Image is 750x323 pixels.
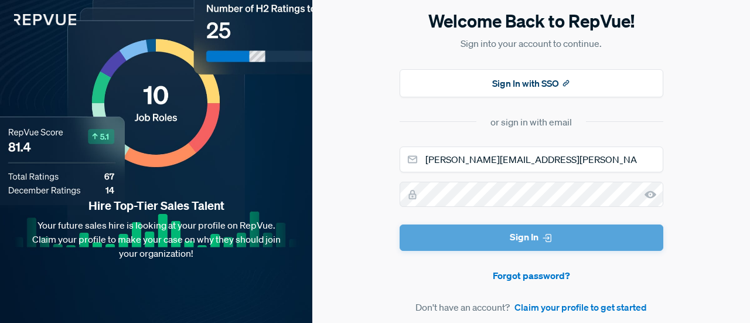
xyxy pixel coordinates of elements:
[400,300,663,314] article: Don't have an account?
[400,147,663,172] input: Email address
[514,300,647,314] a: Claim your profile to get started
[490,115,572,129] div: or sign in with email
[400,9,663,33] h5: Welcome Back to RepVue!
[400,268,663,283] a: Forgot password?
[400,36,663,50] p: Sign into your account to continue.
[400,69,663,97] button: Sign In with SSO
[19,218,294,260] p: Your future sales hire is looking at your profile on RepVue. Claim your profile to make your case...
[19,198,294,213] strong: Hire Top-Tier Sales Talent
